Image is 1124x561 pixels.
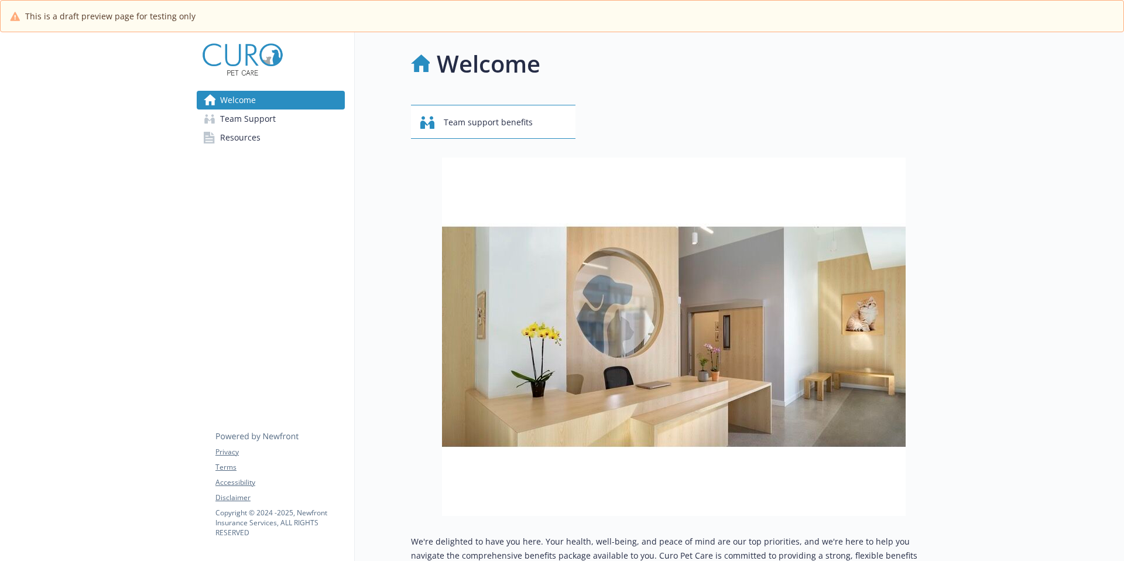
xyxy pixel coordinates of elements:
[220,128,261,147] span: Resources
[220,91,256,110] span: Welcome
[215,462,344,473] a: Terms
[444,111,533,134] span: Team support benefits
[197,128,345,147] a: Resources
[197,91,345,110] a: Welcome
[197,110,345,128] a: Team Support
[215,508,344,538] p: Copyright © 2024 - 2025 , Newfront Insurance Services, ALL RIGHTS RESERVED
[437,46,540,81] h1: Welcome
[442,158,906,516] img: overview page banner
[25,10,196,22] span: This is a draft preview page for testing only
[215,492,344,503] a: Disclaimer
[215,447,344,457] a: Privacy
[411,105,575,139] button: Team support benefits
[215,477,344,488] a: Accessibility
[220,110,276,128] span: Team Support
